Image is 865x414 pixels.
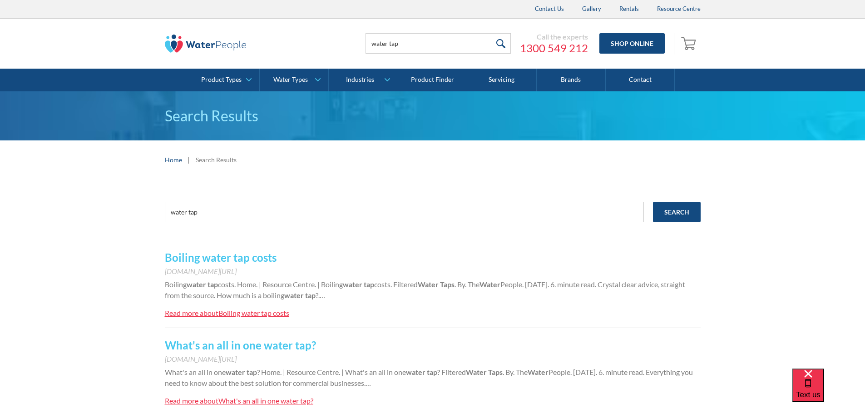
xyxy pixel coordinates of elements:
strong: tap [247,368,257,376]
a: Boiling water tap costs [165,251,277,264]
strong: Water [528,368,549,376]
span: costs. Filtered [374,280,418,289]
a: 1300 549 212 [520,41,588,55]
span: ? Filtered [437,368,466,376]
span: ? Home. | Resource Centre. | What's an all in one [257,368,406,376]
a: Water Types [260,69,328,91]
strong: tap [427,368,437,376]
div: Call the experts [520,32,588,41]
div: Industries [346,76,374,84]
a: Contact [606,69,675,91]
div: | [187,154,191,165]
strong: Water [466,368,487,376]
a: Product Finder [398,69,467,91]
strong: Taps [488,368,503,376]
h1: Search Results [165,105,701,127]
strong: water [343,280,362,289]
span: What's an all in one [165,368,226,376]
strong: water [284,291,304,299]
a: Brands [537,69,606,91]
span: People. [DATE]. 6. minute read. Crystal clear advice, straight from the source. How much is a boi... [165,280,685,299]
a: Servicing [467,69,536,91]
strong: tap [208,280,218,289]
input: Search [653,202,701,222]
span: . By. The [503,368,528,376]
img: shopping cart [681,36,698,50]
div: Search Results [196,155,237,165]
input: e.g. chilled water cooler [165,202,644,222]
a: Industries [329,69,397,91]
span: Boiling [165,280,187,289]
strong: water [406,368,425,376]
a: Read more aboutBoiling water tap costs [165,308,289,319]
strong: tap [305,291,316,299]
span: People. [DATE]. 6. minute read. Everything you need to know about the best solution for commercia... [165,368,693,387]
strong: Water [418,280,439,289]
strong: water [226,368,245,376]
span: … [366,379,371,387]
strong: water [187,280,206,289]
strong: Taps [440,280,455,289]
img: The Water People [165,35,247,53]
div: [DOMAIN_NAME][URL] [165,266,701,277]
span: costs. Home. | Resource Centre. | Boiling [218,280,343,289]
span: ?​. [316,291,320,299]
iframe: podium webchat widget bubble [792,369,865,414]
a: Shop Online [599,33,665,54]
div: Water Types [273,76,308,84]
span: … [320,291,325,299]
strong: Water [479,280,500,289]
div: What's an all in one water tap? [218,396,313,405]
input: Search products [366,33,511,54]
div: Boiling water tap costs [218,309,289,317]
div: [DOMAIN_NAME][URL] [165,354,701,364]
a: Product Types [191,69,259,91]
div: Read more about [165,396,218,405]
div: Read more about [165,309,218,317]
span: . By. The [455,280,479,289]
a: Read more aboutWhat's an all in one water tap? [165,395,313,406]
strong: tap [364,280,374,289]
a: Home [165,155,182,165]
div: Product Types [201,76,242,84]
a: What's an all in one water tap? [165,339,316,352]
a: Open empty cart [679,33,701,55]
